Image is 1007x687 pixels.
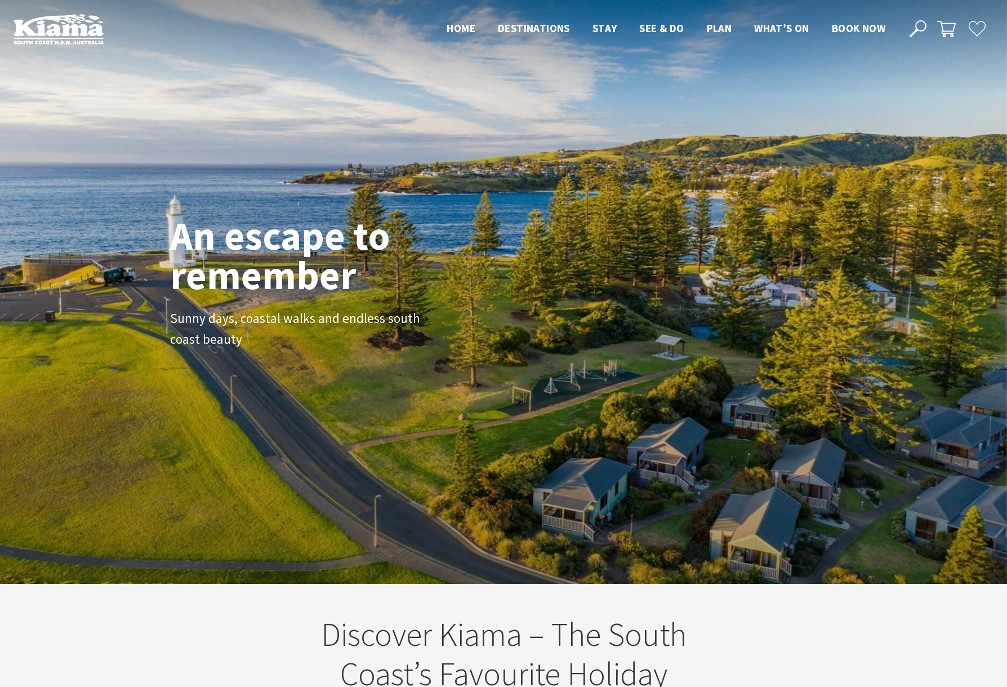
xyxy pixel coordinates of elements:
[754,21,809,35] span: What’s On
[14,14,104,45] img: Kiama Logo
[832,21,885,35] span: Book now
[707,21,732,35] span: Plan
[639,21,684,35] span: See & Do
[170,308,424,350] p: Sunny days, coastal walks and endless south coast beauty
[498,21,570,35] span: Destinations
[170,216,480,295] h1: An escape to remember
[592,21,617,35] span: Stay
[435,20,897,38] nav: Main Menu
[447,21,475,35] span: Home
